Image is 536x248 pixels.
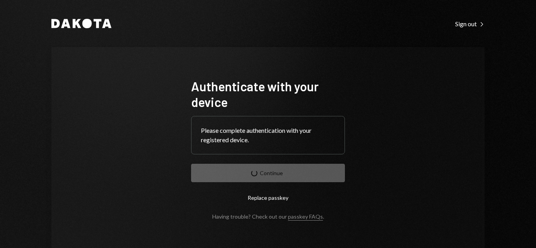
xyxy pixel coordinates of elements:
[191,78,345,110] h1: Authenticate with your device
[455,19,485,28] a: Sign out
[212,213,324,220] div: Having trouble? Check out our .
[191,188,345,207] button: Replace passkey
[288,213,323,221] a: passkey FAQs
[455,20,485,28] div: Sign out
[201,126,335,145] div: Please complete authentication with your registered device.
